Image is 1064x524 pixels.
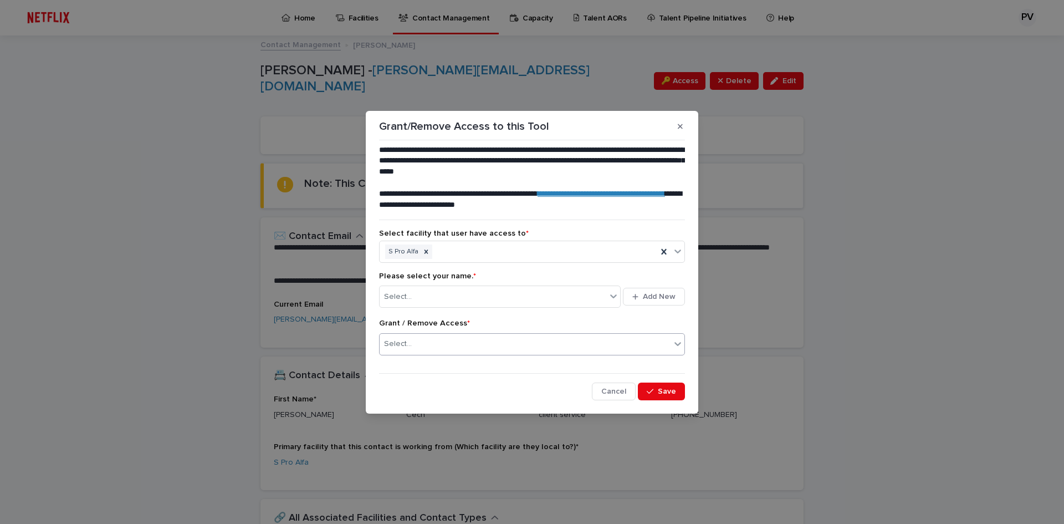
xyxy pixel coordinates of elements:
[385,245,420,260] div: S Pro Alfa
[601,388,626,395] span: Cancel
[623,288,685,306] button: Add New
[379,272,476,280] span: Please select your name.
[592,383,636,400] button: Cancel
[638,383,685,400] button: Save
[379,120,549,133] p: Grant/Remove Access to this Tool
[643,293,676,301] span: Add New
[379,319,470,327] span: Grant / Remove Access
[384,291,412,303] div: Select...
[379,230,529,237] span: Select facility that user have access to
[658,388,676,395] span: Save
[384,338,412,350] div: Select...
